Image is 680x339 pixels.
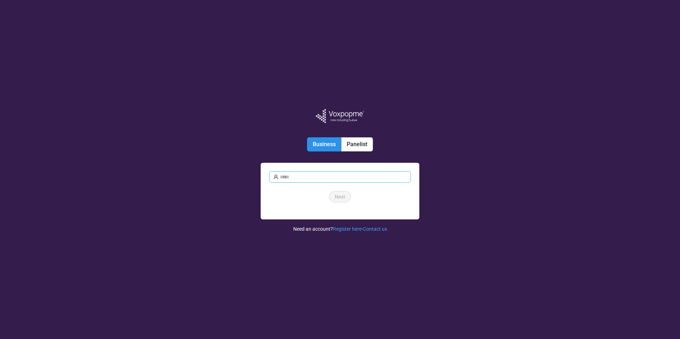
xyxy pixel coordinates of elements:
[347,141,367,148] span: Panelist
[273,174,278,179] span: user
[335,193,345,201] span: Next
[333,226,362,232] a: Register here
[363,226,387,232] a: Contact us
[313,141,336,148] span: Business
[293,219,387,233] div: Need an account? ·
[329,191,351,202] button: Next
